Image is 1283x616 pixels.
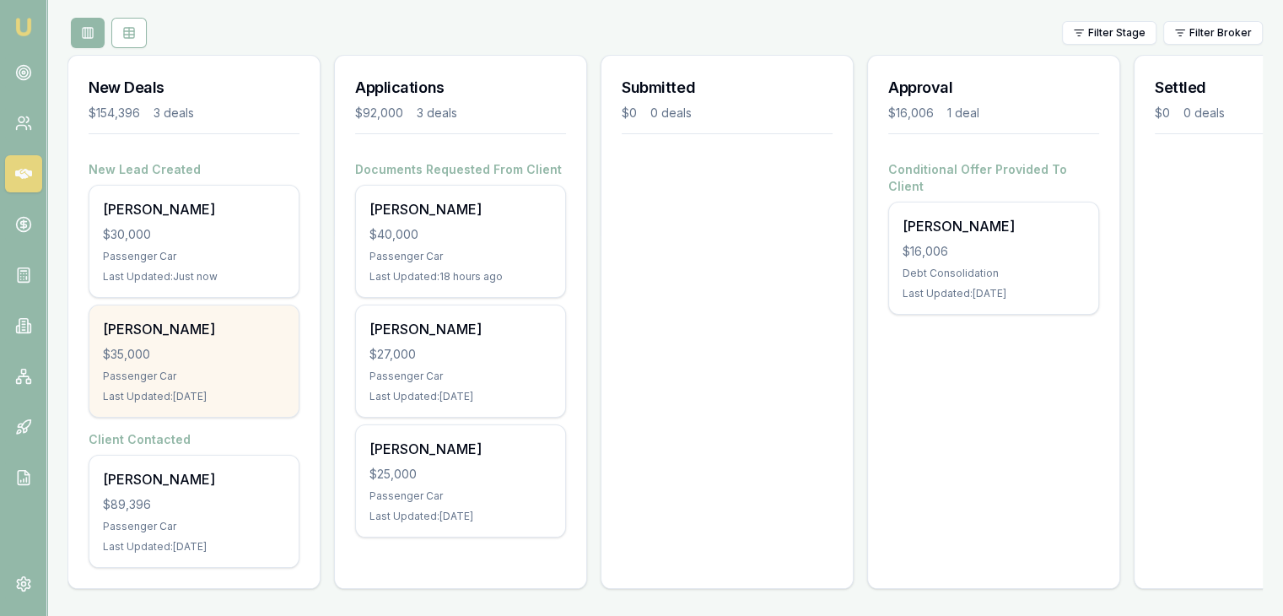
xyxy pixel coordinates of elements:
[369,370,552,383] div: Passenger Car
[369,510,552,523] div: Last Updated: [DATE]
[369,270,552,284] div: Last Updated: 18 hours ago
[355,105,403,122] div: $92,000
[1189,26,1252,40] span: Filter Broker
[103,250,285,263] div: Passenger Car
[369,226,552,243] div: $40,000
[103,370,285,383] div: Passenger Car
[417,105,457,122] div: 3 deals
[89,76,299,100] h3: New Deals
[369,466,552,483] div: $25,000
[103,270,285,284] div: Last Updated: Just now
[903,267,1085,280] div: Debt Consolidation
[103,390,285,403] div: Last Updated: [DATE]
[1183,105,1225,122] div: 0 deals
[355,76,566,100] h3: Applications
[103,346,285,363] div: $35,000
[103,540,285,554] div: Last Updated: [DATE]
[903,287,1085,300] div: Last Updated: [DATE]
[622,76,833,100] h3: Submitted
[103,469,285,489] div: [PERSON_NAME]
[1155,105,1170,122] div: $0
[369,489,552,503] div: Passenger Car
[888,105,934,122] div: $16,006
[903,243,1085,260] div: $16,006
[369,250,552,263] div: Passenger Car
[89,161,299,178] h4: New Lead Created
[1062,21,1156,45] button: Filter Stage
[369,346,552,363] div: $27,000
[369,319,552,339] div: [PERSON_NAME]
[89,431,299,448] h4: Client Contacted
[1163,21,1263,45] button: Filter Broker
[650,105,692,122] div: 0 deals
[369,390,552,403] div: Last Updated: [DATE]
[888,76,1099,100] h3: Approval
[89,105,140,122] div: $154,396
[103,226,285,243] div: $30,000
[622,105,637,122] div: $0
[154,105,194,122] div: 3 deals
[369,199,552,219] div: [PERSON_NAME]
[369,439,552,459] div: [PERSON_NAME]
[103,199,285,219] div: [PERSON_NAME]
[888,161,1099,195] h4: Conditional Offer Provided To Client
[103,319,285,339] div: [PERSON_NAME]
[1088,26,1146,40] span: Filter Stage
[903,216,1085,236] div: [PERSON_NAME]
[103,496,285,513] div: $89,396
[947,105,979,122] div: 1 deal
[13,17,34,37] img: emu-icon-u.png
[355,161,566,178] h4: Documents Requested From Client
[103,520,285,533] div: Passenger Car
